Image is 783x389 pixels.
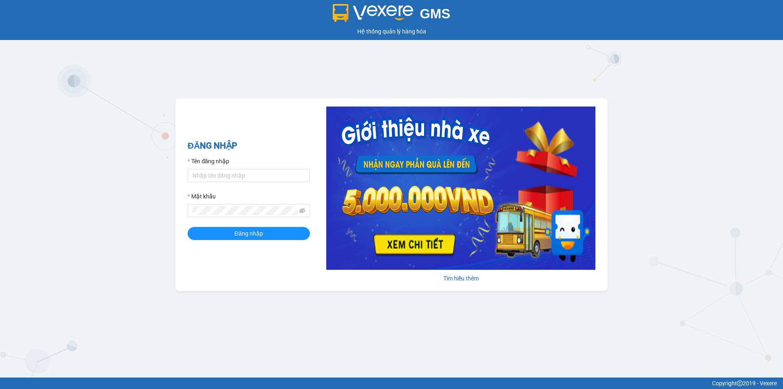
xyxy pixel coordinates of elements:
input: Tên đăng nhập [188,169,310,182]
span: GMS [420,6,450,21]
label: Mật khẩu [188,192,216,201]
span: Đăng nhập [234,229,263,238]
div: Hệ thống quản lý hàng hóa [2,27,781,36]
span: copyright [737,380,743,386]
h2: ĐĂNG NHẬP [188,139,310,153]
span: eye-invisible [299,208,305,213]
input: Mật khẩu [192,206,298,215]
a: GMS [333,12,451,19]
button: Đăng nhập [188,227,310,240]
div: Tìm hiểu thêm [326,274,595,283]
img: banner-0 [326,107,595,270]
div: Copyright 2019 - Vexere [6,379,777,388]
label: Tên đăng nhập [188,157,229,166]
img: logo 2 [333,4,414,22]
